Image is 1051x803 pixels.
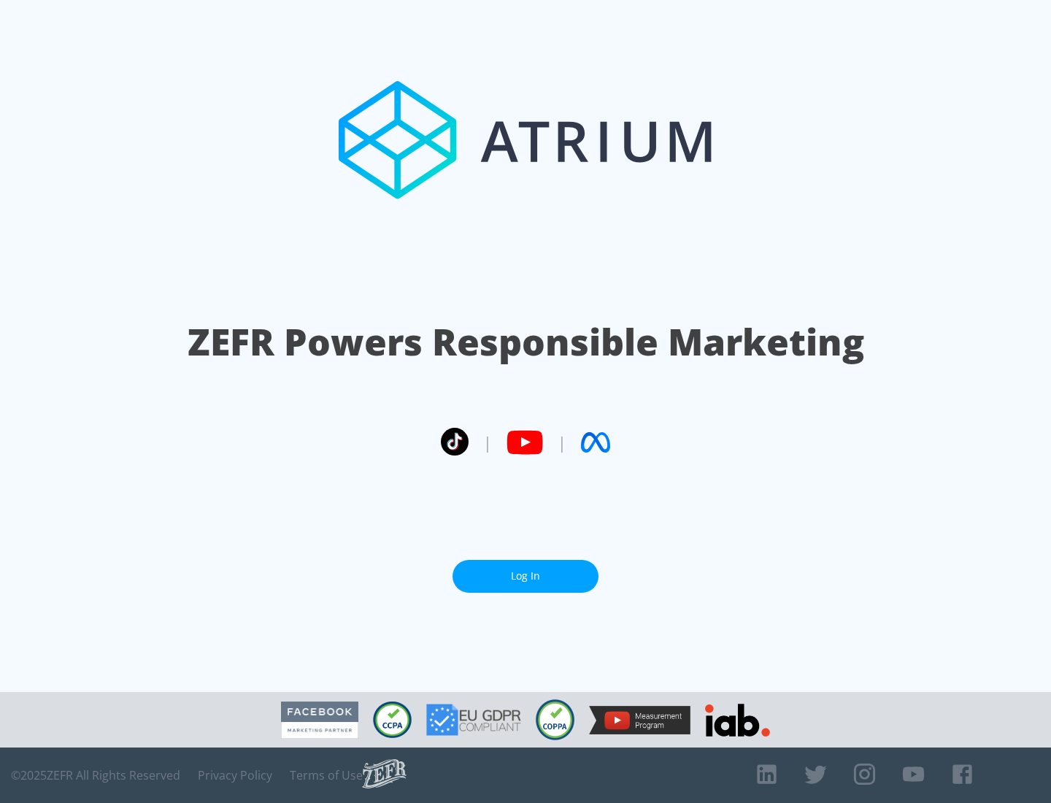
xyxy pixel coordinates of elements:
img: CCPA Compliant [373,702,412,738]
img: COPPA Compliant [536,699,574,740]
img: Facebook Marketing Partner [281,702,358,739]
span: | [558,431,566,453]
a: Terms of Use [290,768,363,783]
img: YouTube Measurement Program [589,706,690,734]
span: © 2025 ZEFR All Rights Reserved [11,768,180,783]
span: | [483,431,492,453]
img: GDPR Compliant [426,704,521,736]
a: Privacy Policy [198,768,272,783]
a: Log In [453,560,598,593]
img: IAB [705,704,770,737]
h1: ZEFR Powers Responsible Marketing [188,317,864,367]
